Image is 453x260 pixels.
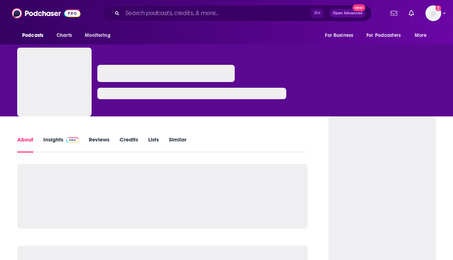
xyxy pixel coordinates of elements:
[362,29,411,42] button: open menu
[52,29,76,42] a: Charts
[406,7,417,19] a: Show notifications dropdown
[388,7,400,19] a: Show notifications dropdown
[122,8,311,19] input: Search podcasts, credits, & more...
[333,11,362,15] span: Open Advanced
[85,30,110,40] span: Monitoring
[169,136,186,153] a: Similar
[415,30,427,40] span: More
[22,30,43,40] span: Podcasts
[57,30,72,40] span: Charts
[325,30,353,40] span: For Business
[80,29,120,42] button: open menu
[12,6,81,20] img: Podchaser - Follow, Share and Rate Podcasts
[410,29,436,42] button: open menu
[148,136,159,153] a: Lists
[425,5,441,21] span: Logged in as systemsteam
[425,5,441,21] button: Show profile menu
[120,136,138,153] a: Credits
[366,30,401,40] span: For Podcasters
[435,5,441,11] svg: Add a profile image
[43,136,79,153] a: InsightsPodchaser Pro
[66,137,79,143] img: Podchaser Pro
[425,5,441,21] img: User Profile
[103,5,372,21] div: Search podcasts, credits, & more...
[89,136,109,153] a: Reviews
[17,29,53,42] button: open menu
[311,9,324,18] span: ⌘ K
[330,9,366,18] button: Open AdvancedNew
[320,29,362,42] button: open menu
[352,4,365,11] span: New
[17,136,33,153] a: About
